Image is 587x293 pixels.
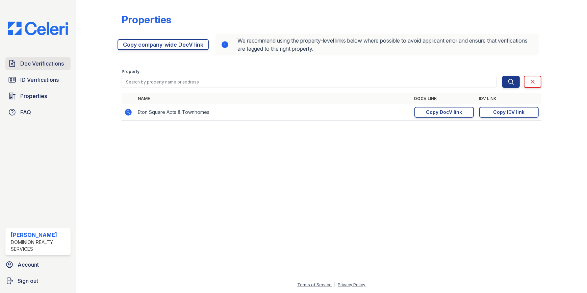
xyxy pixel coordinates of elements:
[135,104,411,121] td: Eton Square Apts & Townhomes
[3,258,73,271] a: Account
[334,282,335,287] div: |
[5,105,71,119] a: FAQ
[3,274,73,288] a: Sign out
[414,107,474,118] a: Copy DocV link
[122,69,139,74] label: Property
[11,231,68,239] div: [PERSON_NAME]
[20,59,64,68] span: Doc Verifications
[338,282,365,287] a: Privacy Policy
[5,57,71,70] a: Doc Verifications
[20,108,31,116] span: FAQ
[18,261,39,269] span: Account
[426,109,462,116] div: Copy DocV link
[297,282,332,287] a: Terms of Service
[20,92,47,100] span: Properties
[20,76,59,84] span: ID Verifications
[135,93,411,104] th: Name
[479,107,539,118] a: Copy IDV link
[18,277,38,285] span: Sign out
[493,109,525,116] div: Copy IDV link
[122,76,496,88] input: Search by property name or address
[477,93,541,104] th: IDV Link
[11,239,68,252] div: Dominion Realty Services
[118,39,209,50] a: Copy company-wide DocV link
[122,14,171,26] div: Properties
[215,34,538,55] div: We recommend using the property-level links below where possible to avoid applicant error and ens...
[412,93,477,104] th: DocV Link
[3,22,73,35] img: CE_Logo_Blue-a8612792a0a2168367f1c8372b55b34899dd931a85d93a1a3d3e32e68fde9ad4.png
[5,89,71,103] a: Properties
[5,73,71,87] a: ID Verifications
